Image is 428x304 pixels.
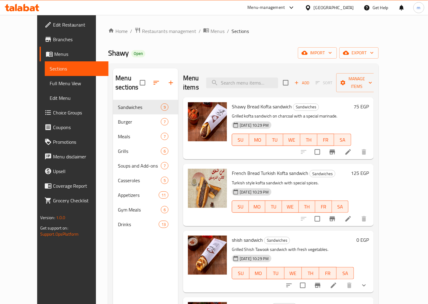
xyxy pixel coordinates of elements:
[161,177,168,184] div: items
[300,134,317,146] button: TH
[53,138,104,146] span: Promotions
[417,4,421,11] span: m
[50,65,104,72] span: Sections
[232,168,308,178] span: French Bread Turkish Kofta sandwich
[315,201,332,213] button: FR
[161,206,168,213] div: items
[149,75,164,90] span: Sort sections
[311,212,324,225] span: Select to update
[53,182,104,190] span: Coverage Report
[311,146,324,158] span: Select to update
[285,267,302,279] button: WE
[356,236,369,244] h6: 0 EGP
[296,279,309,292] span: Select to update
[113,158,178,173] div: Soups and Add-ons7
[108,27,379,35] nav: breadcrumb
[310,170,335,177] div: Sandwiches
[118,177,161,184] span: Casseroles
[118,103,161,111] span: Sandwiches
[249,267,267,279] button: MO
[188,102,227,141] img: Shawy Bread Kofta sandwich
[53,168,104,175] span: Upsell
[266,134,283,146] button: TU
[314,4,354,11] div: [GEOGRAPHIC_DATA]
[161,148,168,154] span: 6
[232,235,263,244] span: shish sandwich
[330,282,337,289] a: Edit menu item
[199,27,201,35] li: /
[161,162,168,169] div: items
[336,73,377,92] button: Manage items
[299,201,316,213] button: TH
[339,269,352,278] span: SA
[232,134,249,146] button: SU
[339,47,379,59] button: export
[136,76,149,89] span: Select all sections
[301,202,313,211] span: TH
[118,191,159,199] span: Appetizers
[118,221,159,228] span: Drinks
[161,103,168,111] div: items
[232,267,249,279] button: SU
[325,145,340,159] button: Branch-specific-item
[342,278,357,293] button: delete
[53,197,104,204] span: Grocery Checklist
[142,27,196,35] span: Restaurants management
[159,191,168,199] div: items
[118,162,161,169] span: Soups and Add-ons
[113,217,178,232] div: Drinks13
[292,78,312,88] span: Add item
[40,224,68,232] span: Get support on:
[298,47,337,59] button: import
[118,118,161,125] span: Burger
[113,173,178,188] div: Casseroles5
[235,202,246,211] span: SU
[302,267,319,279] button: TH
[279,76,292,89] span: Select section
[53,124,104,131] span: Coupons
[354,102,369,111] h6: 75 EGP
[357,278,371,293] button: show more
[303,136,315,144] span: TH
[161,104,168,110] span: 9
[161,163,168,169] span: 7
[188,169,227,208] img: French Bread Turkish Kofta sandwich
[40,230,79,238] a: Support.OpsPlatform
[40,120,109,135] a: Coupons
[252,136,264,144] span: MO
[161,133,168,140] div: items
[292,78,312,88] button: Add
[334,202,346,211] span: SA
[237,189,271,195] span: [DATE] 10:29 PM
[268,202,280,211] span: TU
[337,136,349,144] span: SA
[269,269,282,278] span: TU
[248,4,285,11] div: Menu-management
[344,49,374,57] span: export
[45,76,109,91] a: Full Menu View
[40,164,109,179] a: Upsell
[345,215,352,223] a: Edit menu item
[206,78,278,88] input: search
[310,170,335,177] span: Sandwiches
[40,32,109,47] a: Branches
[40,179,109,193] a: Coverage Report
[265,201,282,213] button: TU
[113,188,178,202] div: Appetizers11
[357,212,371,226] button: delete
[269,136,281,144] span: TU
[40,47,109,61] a: Menus
[113,100,178,114] div: Sandwiches9
[135,27,196,35] a: Restaurants management
[251,202,263,211] span: MO
[334,134,351,146] button: SA
[252,269,264,278] span: MO
[287,269,299,278] span: WE
[318,202,330,211] span: FR
[161,147,168,155] div: items
[285,202,296,211] span: WE
[232,179,348,187] p: Turkish style kofta sandwich with special spices.
[235,136,247,144] span: SU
